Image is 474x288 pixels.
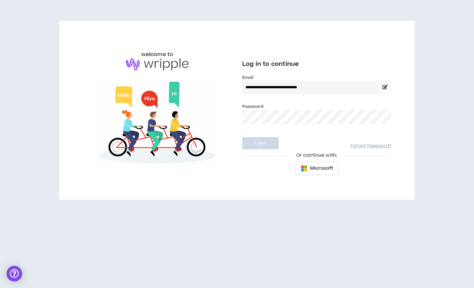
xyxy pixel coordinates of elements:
[351,143,391,149] a: Forgot Password?
[242,60,299,68] span: Log in to continue
[83,77,232,170] img: Welcome to Wripple
[141,50,174,58] h6: welcome to
[7,266,22,281] div: Open Intercom Messenger
[242,137,279,149] button: Login
[126,58,188,71] img: logo-brand.png
[242,75,391,80] label: Email
[310,165,333,172] span: Microsoft
[242,104,263,109] label: Password
[295,162,339,175] button: Microsoft
[292,152,342,159] span: Or continue with:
